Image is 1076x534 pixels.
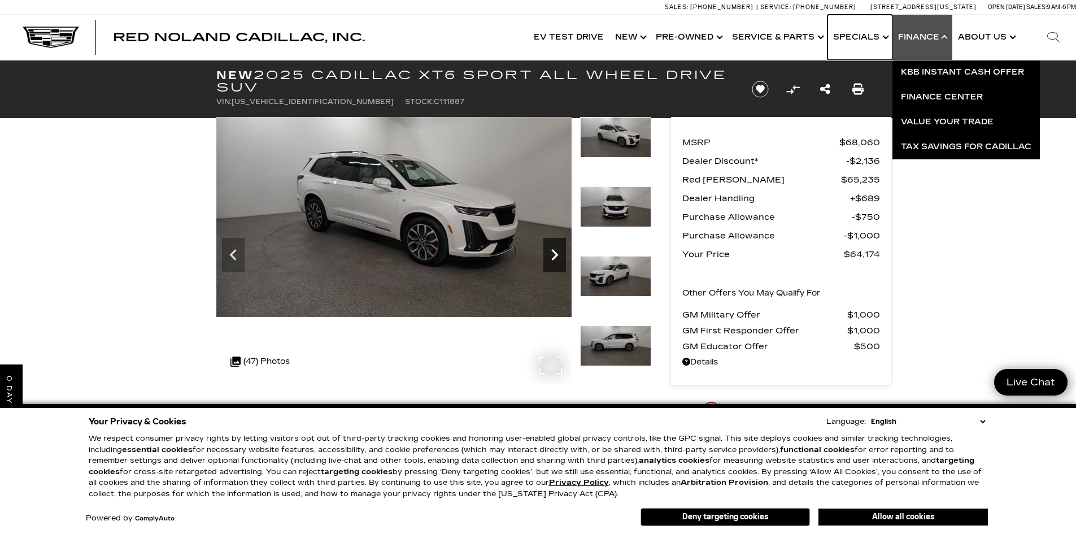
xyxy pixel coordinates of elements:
strong: essential cookies [122,445,193,454]
strong: targeting cookies [89,456,974,476]
div: Language: [826,418,866,426]
span: $68,060 [839,134,880,150]
strong: Arbitration Provision [681,478,768,487]
span: $1,000 [847,307,880,323]
img: New 2025 Crystal White Tricoat Cadillac Sport image 4 [580,256,651,297]
img: Cadillac Dark Logo with Cadillac White Text [23,27,79,48]
h1: 2025 Cadillac XT6 Sport All Wheel Drive SUV [216,69,733,94]
p: We respect consumer privacy rights by letting visitors opt out of third-party tracking cookies an... [89,433,988,500]
a: Dealer Handling $689 [682,190,880,206]
div: Next [543,238,566,272]
a: About Us [952,15,1020,60]
div: Search [1031,15,1076,60]
button: Save vehicle [748,80,773,98]
span: Purchase Allowance [682,209,852,225]
img: New 2025 Crystal White Tricoat Cadillac Sport image 5 [580,325,651,366]
a: GM Military Offer $1,000 [682,307,880,323]
div: (47) Photos [225,348,295,375]
span: $1,000 [844,228,880,244]
span: [PHONE_NUMBER] [793,3,856,11]
span: Purchase Allowance [682,228,844,244]
a: Specials [827,15,892,60]
button: Allow all cookies [818,509,988,526]
a: Share this New 2025 Cadillac XT6 Sport All Wheel Drive SUV [820,81,830,97]
span: $2,136 [846,153,880,169]
a: MSRP $68,060 [682,134,880,150]
a: Live Chat [994,369,1068,396]
button: Deny targeting cookies [641,508,810,526]
span: Sales: [1026,3,1047,11]
span: GM First Responder Offer [682,323,847,338]
span: GM Military Offer [682,307,847,323]
span: Open [DATE] [988,3,1025,11]
a: ComplyAuto [135,515,175,522]
a: Finance [892,15,952,60]
span: $689 [850,190,880,206]
span: C111887 [434,98,464,106]
span: $1,000 [847,323,880,338]
a: Tax Savings for Cadillac [892,134,1040,159]
u: Privacy Policy [549,478,609,487]
span: MSRP [682,134,839,150]
a: KBB Instant Cash Offer [892,60,1040,85]
p: Other Offers You May Qualify For [682,285,821,301]
a: Pre-Owned [650,15,726,60]
a: Value Your Trade [892,110,1040,134]
a: Service & Parts [726,15,827,60]
a: Finance Center [892,85,1040,110]
span: Dealer Handling [682,190,850,206]
span: Red [PERSON_NAME] [682,172,841,188]
a: Details [682,354,880,370]
a: Purchase Allowance $750 [682,209,880,225]
a: Dealer Discount* $2,136 [682,153,880,169]
button: Compare Vehicle [785,81,801,98]
span: [PHONE_NUMBER] [690,3,753,11]
span: [US_VEHICLE_IDENTIFICATION_NUMBER] [232,98,394,106]
a: New [609,15,650,60]
span: $64,174 [844,246,880,262]
a: Your Price $64,174 [682,246,880,262]
select: Language Select [868,416,988,427]
a: GM First Responder Offer $1,000 [682,323,880,338]
span: $750 [852,209,880,225]
span: Dealer Discount* [682,153,846,169]
span: $65,235 [841,172,880,188]
span: Your Price [682,246,844,262]
div: Powered by [86,515,175,522]
img: New 2025 Crystal White Tricoat Cadillac Sport image 3 [580,186,651,227]
strong: targeting cookies [321,467,393,476]
img: New 2025 Crystal White Tricoat Cadillac Sport image 2 [580,117,651,158]
strong: functional cookies [780,445,855,454]
span: $500 [854,338,880,354]
a: Purchase Allowance $1,000 [682,228,880,244]
a: Service: [PHONE_NUMBER] [756,4,859,10]
span: Sales: [665,3,689,11]
img: New 2025 Crystal White Tricoat Cadillac Sport image 2 [216,117,572,317]
strong: analytics cookies [639,456,709,465]
span: Live Chat [1001,376,1061,389]
div: Previous [222,238,245,272]
span: Service: [760,3,791,11]
a: GM Educator Offer $500 [682,338,880,354]
strong: New [216,68,254,82]
a: Sales: [PHONE_NUMBER] [665,4,756,10]
span: Your Privacy & Cookies [89,414,186,429]
span: Stock: [405,98,434,106]
a: Red Noland Cadillac, Inc. [113,32,365,43]
a: Print this New 2025 Cadillac XT6 Sport All Wheel Drive SUV [852,81,864,97]
span: Red Noland Cadillac, Inc. [113,31,365,44]
a: EV Test Drive [528,15,609,60]
a: Red [PERSON_NAME] $65,235 [682,172,880,188]
span: VIN: [216,98,232,106]
span: GM Educator Offer [682,338,854,354]
span: 9 AM-6 PM [1047,3,1076,11]
a: [STREET_ADDRESS][US_STATE] [870,3,977,11]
